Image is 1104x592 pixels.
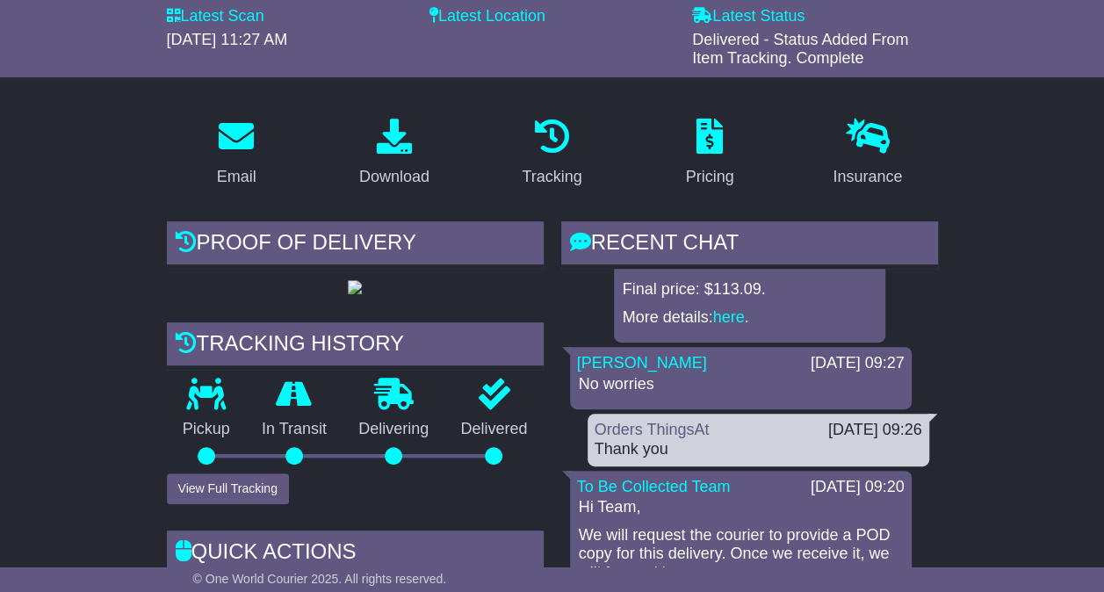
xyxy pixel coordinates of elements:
[821,112,913,195] a: Insurance
[577,354,707,372] a: [PERSON_NAME]
[343,420,444,439] p: Delivering
[193,572,447,586] span: © One World Courier 2025. All rights reserved.
[595,421,710,438] a: Orders ThingsAt
[811,354,905,373] div: [DATE] 09:27
[713,308,745,326] a: here
[623,280,877,300] p: Final price: $113.09.
[167,322,544,370] div: Tracking history
[577,478,731,495] a: To Be Collected Team
[579,498,903,517] p: Hi Team,
[828,421,922,440] div: [DATE] 09:26
[686,165,734,189] div: Pricing
[675,112,746,195] a: Pricing
[833,165,902,189] div: Insurance
[811,478,905,497] div: [DATE] 09:20
[167,221,544,269] div: Proof of Delivery
[246,420,343,439] p: In Transit
[510,112,593,195] a: Tracking
[217,165,256,189] div: Email
[692,7,805,26] label: Latest Status
[167,531,544,578] div: Quick Actions
[167,420,246,439] p: Pickup
[167,7,264,26] label: Latest Scan
[579,375,903,394] p: No worries
[522,165,581,189] div: Tracking
[595,440,922,459] div: Thank you
[348,280,362,294] img: GetPodImage
[429,7,545,26] label: Latest Location
[359,165,429,189] div: Download
[579,526,903,583] p: We will request the courier to provide a POD copy for this delivery. Once we receive it, we will ...
[167,31,288,48] span: [DATE] 11:27 AM
[623,308,877,328] p: More details: .
[206,112,268,195] a: Email
[444,420,543,439] p: Delivered
[561,221,938,269] div: RECENT CHAT
[348,112,441,195] a: Download
[167,473,289,504] button: View Full Tracking
[692,31,908,68] span: Delivered - Status Added From Item Tracking. Complete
